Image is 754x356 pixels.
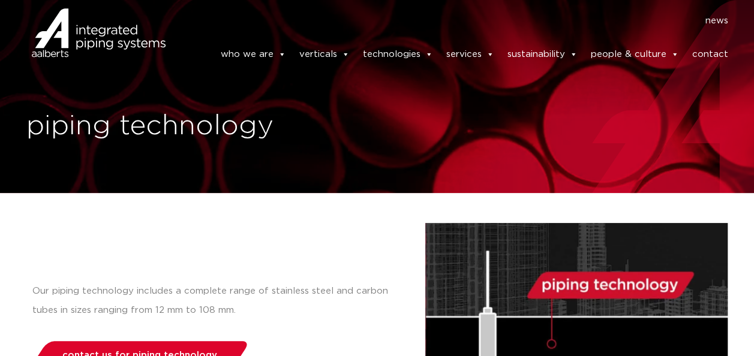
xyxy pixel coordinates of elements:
[590,43,678,67] a: people & culture
[692,43,728,67] a: contact
[362,43,432,67] a: technologies
[26,107,371,146] h1: piping technology
[299,43,349,67] a: verticals
[705,11,728,31] a: news
[32,282,401,320] p: Our piping technology includes a complete range of stainless steel and carbon tubes in sizes rang...
[184,11,728,31] nav: Menu
[507,43,577,67] a: sustainability
[446,43,494,67] a: services
[220,43,286,67] a: who we are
